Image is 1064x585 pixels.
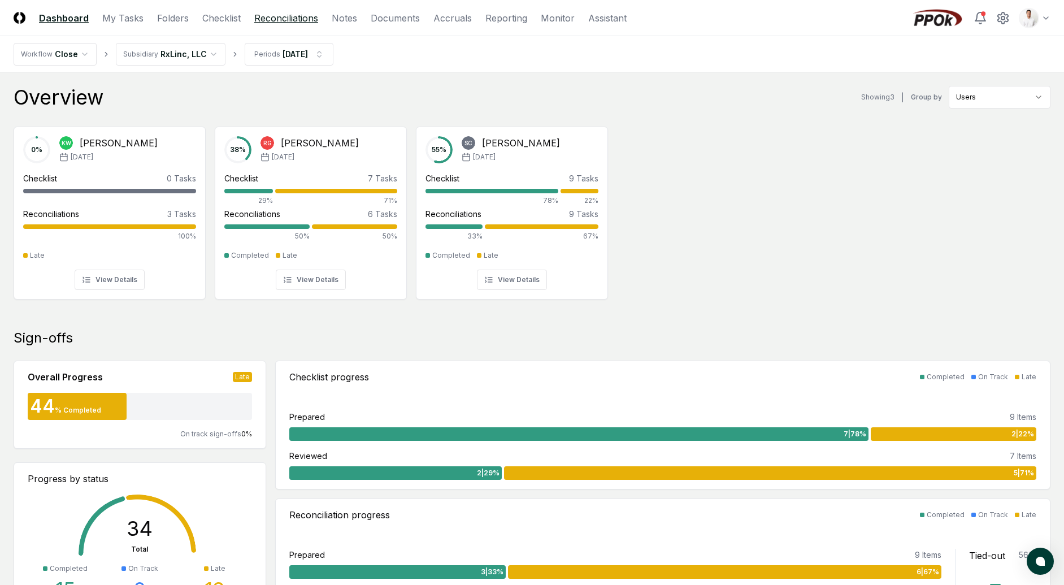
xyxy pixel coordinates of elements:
[569,208,598,220] div: 9 Tasks
[167,172,196,184] div: 0 Tasks
[14,118,206,300] a: 0%KW[PERSON_NAME][DATE]Checklist0 TasksReconciliations3 Tasks100%LateView Details
[425,208,481,220] div: Reconciliations
[425,231,483,241] div: 33%
[23,231,196,241] div: 100%
[28,472,252,486] div: Progress by status
[569,172,598,184] div: 9 Tasks
[978,372,1008,382] div: On Track
[241,430,252,438] span: 0 %
[368,172,397,184] div: 7 Tasks
[917,567,939,577] span: 6 | 67 %
[80,136,158,150] div: [PERSON_NAME]
[561,196,598,206] div: 22%
[28,370,103,384] div: Overall Progress
[289,508,390,522] div: Reconciliation progress
[588,11,627,25] a: Assistant
[28,397,55,415] div: 44
[332,11,357,25] a: Notes
[432,250,470,261] div: Completed
[30,250,45,261] div: Late
[901,92,904,103] div: |
[541,11,575,25] a: Monitor
[425,196,558,206] div: 78%
[233,372,252,382] div: Late
[844,429,866,439] span: 7 | 78 %
[202,11,241,25] a: Checklist
[224,231,310,241] div: 50%
[312,231,397,241] div: 50%
[224,196,273,206] div: 29%
[1011,429,1034,439] span: 2 | 22 %
[14,86,103,109] div: Overview
[245,43,333,66] button: Periods[DATE]
[123,49,158,59] div: Subsidiary
[272,152,294,162] span: [DATE]
[215,118,407,300] a: 38%RG[PERSON_NAME][DATE]Checklist7 Tasks29%71%Reconciliations6 Tasks50%50%CompletedLateView Details
[289,411,325,423] div: Prepared
[254,49,280,59] div: Periods
[231,250,269,261] div: Completed
[224,172,258,184] div: Checklist
[21,49,53,59] div: Workflow
[224,208,280,220] div: Reconciliations
[969,549,1005,562] div: Tied-out
[477,270,547,290] button: View Details
[263,139,272,148] span: RG
[433,11,472,25] a: Accruals
[910,9,965,27] img: PPOk logo
[473,152,496,162] span: [DATE]
[102,11,144,25] a: My Tasks
[368,208,397,220] div: 6 Tasks
[23,172,57,184] div: Checklist
[485,11,527,25] a: Reporting
[915,549,941,561] div: 9 Items
[1010,450,1036,462] div: 7 Items
[978,510,1008,520] div: On Track
[211,564,225,574] div: Late
[1019,549,1036,562] div: 56 %
[275,361,1050,489] a: Checklist progressCompletedOn TrackLatePrepared9 Items7|78%2|22%Reviewed7 Items2|29%5|71%
[180,430,241,438] span: On track sign-offs
[75,270,145,290] button: View Details
[62,139,71,148] span: KW
[50,564,88,574] div: Completed
[281,136,359,150] div: [PERSON_NAME]
[289,370,369,384] div: Checklist progress
[276,270,346,290] button: View Details
[927,372,965,382] div: Completed
[1027,548,1054,575] button: atlas-launcher
[481,567,503,577] span: 3 | 33 %
[477,468,500,478] span: 2 | 29 %
[283,48,308,60] div: [DATE]
[55,405,101,415] div: % Completed
[911,94,942,101] label: Group by
[14,329,1050,347] div: Sign-offs
[416,118,608,300] a: 55%SC[PERSON_NAME][DATE]Checklist9 Tasks78%22%Reconciliations9 Tasks33%67%CompletedLateView Details
[485,231,598,241] div: 67%
[482,136,560,150] div: [PERSON_NAME]
[14,12,25,24] img: Logo
[927,510,965,520] div: Completed
[1014,468,1034,478] span: 5 | 71 %
[254,11,318,25] a: Reconciliations
[371,11,420,25] a: Documents
[464,139,472,148] span: SC
[39,11,89,25] a: Dashboard
[283,250,297,261] div: Late
[23,208,79,220] div: Reconciliations
[289,549,325,561] div: Prepared
[1022,510,1036,520] div: Late
[425,172,459,184] div: Checklist
[14,43,333,66] nav: breadcrumb
[71,152,93,162] span: [DATE]
[167,208,196,220] div: 3 Tasks
[289,450,327,462] div: Reviewed
[1022,372,1036,382] div: Late
[1010,411,1036,423] div: 9 Items
[157,11,189,25] a: Folders
[484,250,498,261] div: Late
[1020,9,1038,27] img: d09822cc-9b6d-4858-8d66-9570c114c672_b0bc35f1-fa8e-4ccc-bc23-b02c2d8c2b72.png
[861,92,894,102] div: Showing 3
[275,196,397,206] div: 71%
